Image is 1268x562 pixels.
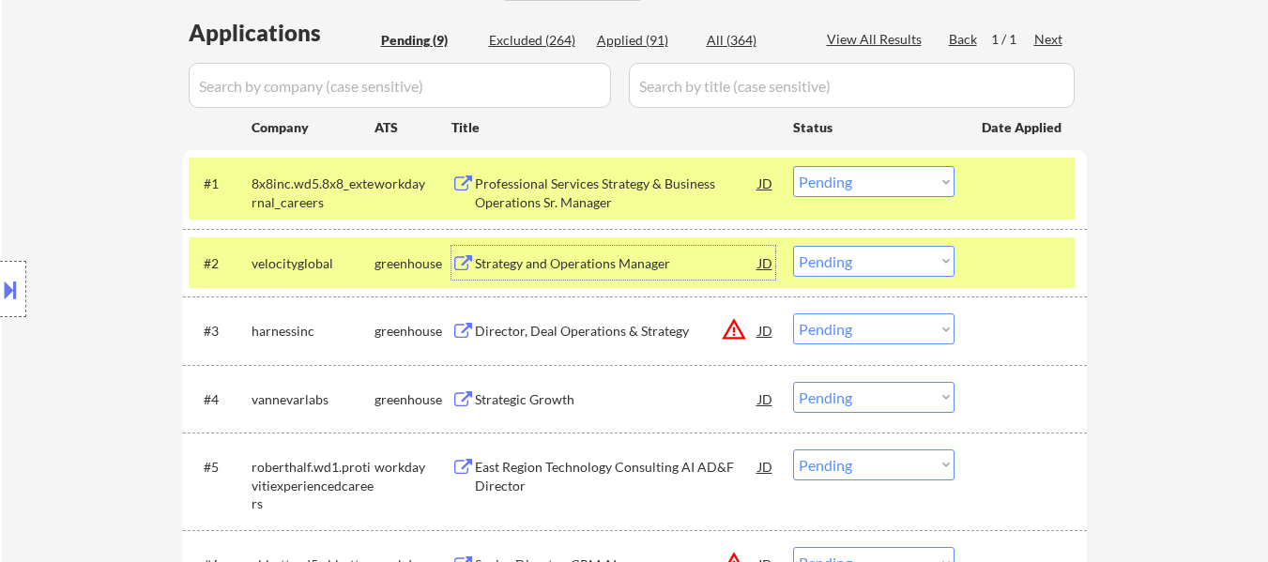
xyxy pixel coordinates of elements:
input: Search by title (case sensitive) [629,63,1075,108]
div: roberthalf.wd1.protivitiexperiencedcareers [252,458,374,513]
div: greenhouse [374,322,451,341]
div: All (364) [707,31,801,50]
div: Next [1034,30,1064,49]
div: Date Applied [982,118,1064,137]
div: Professional Services Strategy & Business Operations Sr. Manager [475,175,758,211]
div: Excluded (264) [489,31,583,50]
div: View All Results [827,30,927,49]
div: JD [756,382,775,416]
div: Strategic Growth [475,390,758,409]
div: Back [949,30,979,49]
div: JD [756,246,775,280]
div: greenhouse [374,254,451,273]
div: JD [756,313,775,347]
div: Strategy and Operations Manager [475,254,758,273]
div: East Region Technology Consulting AI AD&F Director [475,458,758,494]
div: 1 / 1 [991,30,1034,49]
button: warning_amber [721,316,747,342]
div: JD [756,166,775,200]
div: greenhouse [374,390,451,409]
div: Applications [189,22,374,44]
div: workday [374,458,451,477]
div: workday [374,175,451,193]
div: JD [756,449,775,483]
div: Director, Deal Operations & Strategy [475,322,758,341]
div: Status [793,110,955,144]
div: ATS [374,118,451,137]
div: Title [451,118,775,137]
div: Pending (9) [381,31,475,50]
div: Applied (91) [597,31,691,50]
input: Search by company (case sensitive) [189,63,611,108]
div: #5 [204,458,237,477]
